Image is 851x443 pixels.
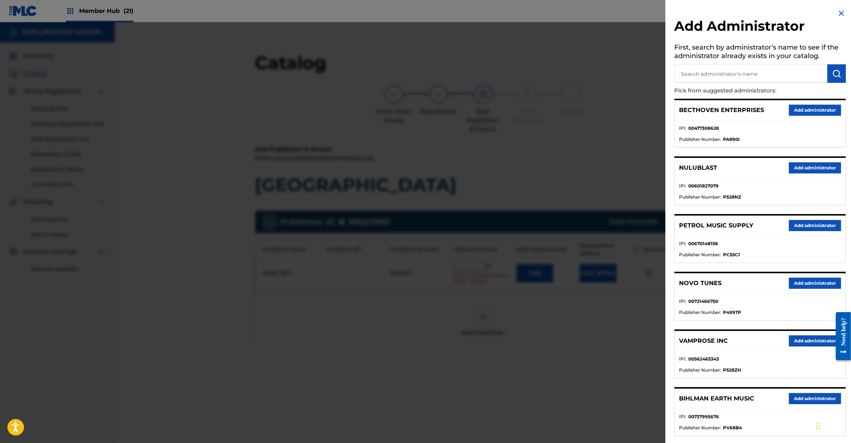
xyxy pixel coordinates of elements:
span: IPI : [679,183,686,189]
strong: 00562465343 [688,356,719,362]
strong: 00601827079 [688,183,719,189]
p: VAMPROSE INC [679,337,728,345]
iframe: Resource Center [830,307,851,366]
p: BIHLMAN EARTH MUSIC [679,394,754,403]
h2: Add Administrator [674,18,846,37]
button: Add administrator [789,393,841,404]
button: Add administrator [789,335,841,346]
strong: P499TP [723,309,741,316]
span: Publisher Number : [679,194,721,200]
span: Publisher Number : [679,309,721,316]
img: Search Works [832,69,841,78]
p: Pick from suggested administrators: [674,83,804,99]
button: Add administrator [789,278,841,289]
span: IPI : [679,240,686,247]
strong: 00737995676 [688,413,719,420]
button: Add administrator [789,220,841,231]
strong: P528NZ [723,194,741,200]
span: IPI : [679,298,686,305]
button: Add administrator [789,162,841,173]
strong: 00721466750 [688,298,718,305]
img: Top Rightsholders [66,7,75,16]
span: IPI : [679,125,686,132]
span: Publisher Number : [679,251,721,258]
span: (21) [124,7,134,14]
strong: P528ZH [723,367,741,373]
strong: PA890I [723,136,740,143]
span: Publisher Number : [679,136,721,143]
button: Add administrator [789,105,841,116]
strong: 00477308628 [688,125,719,132]
p: BECTHOVEN ENTERPRISES [679,106,764,115]
input: Search administrator’s name [674,64,827,83]
strong: PV68B4 [723,425,742,431]
span: Member Hub [79,7,134,15]
h5: First, search by administrator’s name to see if the administrator already exists in your catalog. [674,41,846,64]
iframe: Chat Widget [814,408,851,443]
img: MLC Logo [9,6,37,16]
p: NOVO TUNES [679,279,722,288]
span: Publisher Number : [679,367,721,373]
strong: PC55C1 [723,251,740,258]
p: PETROL MUSIC SUPPLY [679,221,753,230]
span: IPI : [679,356,686,362]
strong: 00670148158 [688,240,718,247]
p: NULUBLAST [679,163,717,172]
span: Publisher Number : [679,425,721,431]
span: IPI : [679,413,686,420]
div: Drag [816,415,821,437]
